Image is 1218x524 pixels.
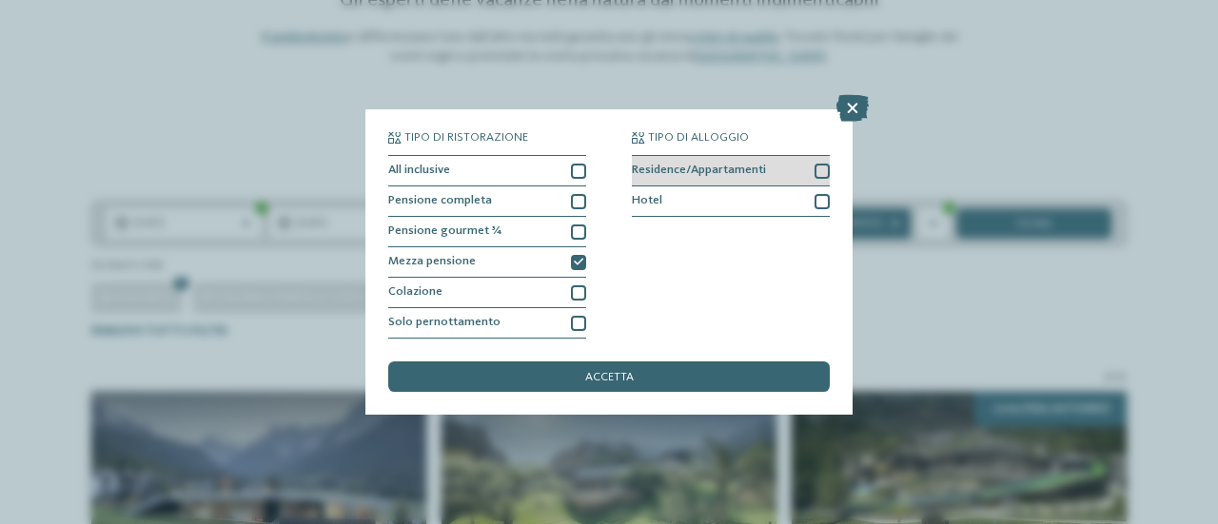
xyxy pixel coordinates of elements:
span: Pensione gourmet ¾ [388,225,501,238]
span: Colazione [388,286,442,299]
span: Residence/Appartamenti [632,165,766,177]
span: Hotel [632,195,662,207]
span: Pensione completa [388,195,492,207]
span: Tipo di alloggio [648,132,749,145]
span: Mezza pensione [388,256,476,268]
span: All inclusive [388,165,450,177]
span: Tipo di ristorazione [404,132,528,145]
span: accetta [585,372,634,384]
span: Solo pernottamento [388,317,501,329]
